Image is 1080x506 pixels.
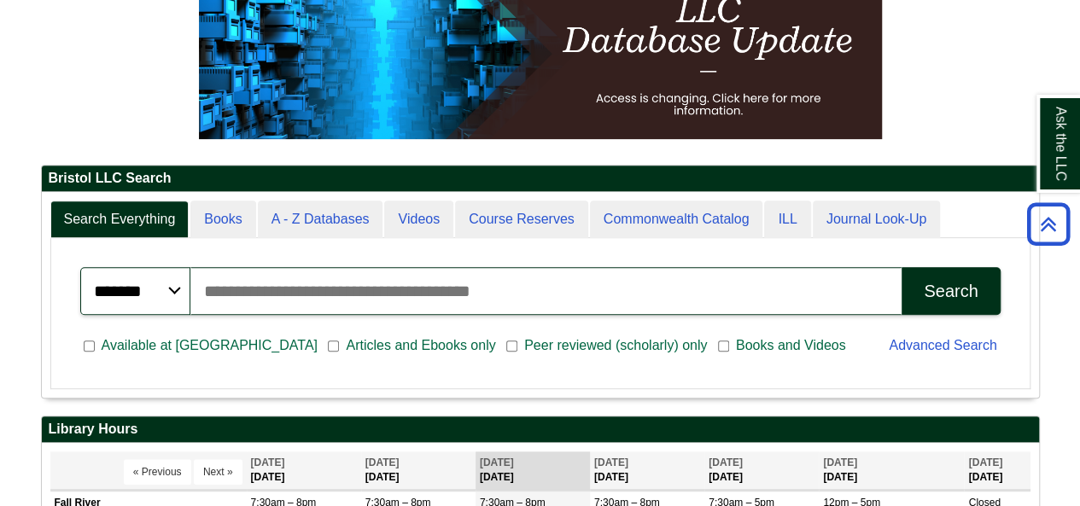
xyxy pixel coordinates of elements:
a: A - Z Databases [258,201,383,239]
a: Back to Top [1021,212,1076,236]
span: [DATE] [480,457,514,468]
input: Books and Videos [718,339,729,354]
th: [DATE] [819,451,964,490]
h2: Library Hours [42,416,1039,443]
button: Next » [194,459,242,485]
span: Articles and Ebooks only [339,335,502,356]
th: [DATE] [590,451,704,490]
span: [DATE] [709,457,743,468]
a: ILL [764,201,810,239]
a: Course Reserves [455,201,588,239]
a: Journal Look-Up [813,201,940,239]
input: Available at [GEOGRAPHIC_DATA] [84,339,95,354]
th: [DATE] [964,451,1030,490]
th: [DATE] [361,451,476,490]
th: [DATE] [704,451,819,490]
button: Search [902,267,1000,315]
th: [DATE] [476,451,590,490]
a: Books [190,201,255,239]
span: [DATE] [968,457,1002,468]
button: « Previous [124,459,191,485]
span: [DATE] [823,457,857,468]
span: [DATE] [365,457,400,468]
span: Peer reviewed (scholarly) only [517,335,714,356]
a: Advanced Search [889,338,996,352]
span: [DATE] [594,457,628,468]
span: Books and Videos [729,335,853,356]
div: Search [924,282,978,301]
a: Commonwealth Catalog [590,201,763,239]
a: Videos [384,201,453,239]
input: Peer reviewed (scholarly) only [506,339,517,354]
h2: Bristol LLC Search [42,166,1039,192]
span: Available at [GEOGRAPHIC_DATA] [95,335,324,356]
th: [DATE] [247,451,361,490]
input: Articles and Ebooks only [328,339,339,354]
a: Search Everything [50,201,190,239]
span: [DATE] [251,457,285,468]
